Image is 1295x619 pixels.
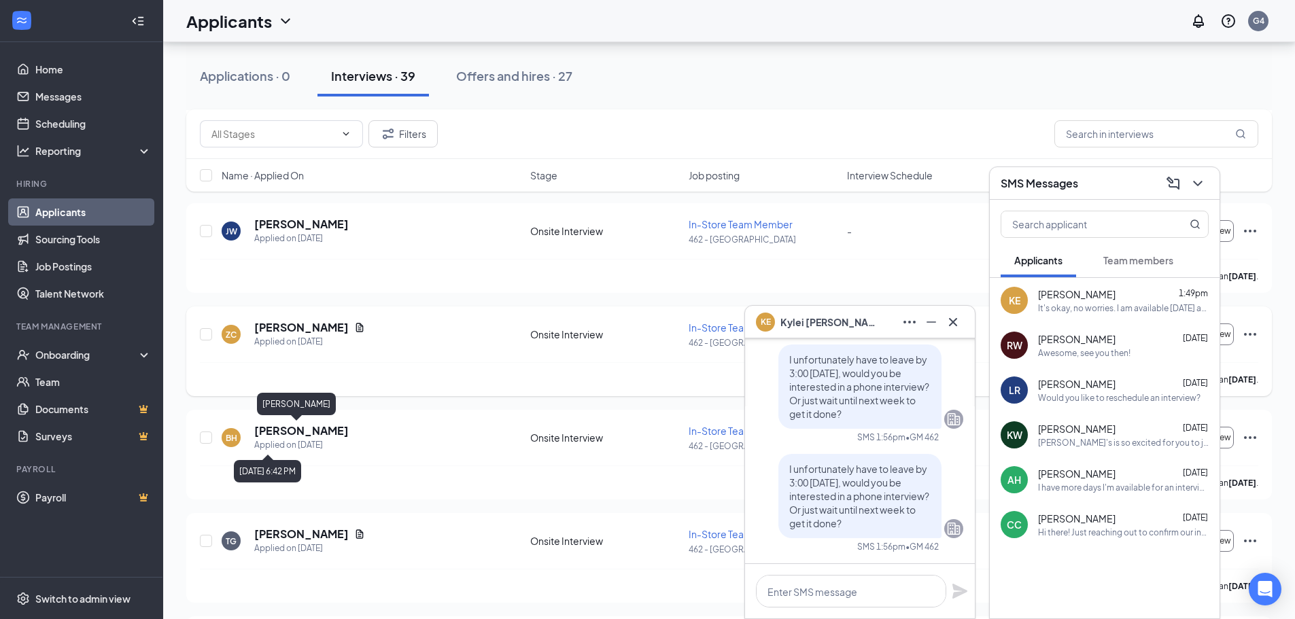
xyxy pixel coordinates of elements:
div: [PERSON_NAME] [257,393,336,415]
span: I unfortunately have to leave by 3:00 [DATE], would you be interested in a phone interview? Or ju... [789,353,929,420]
svg: UserCheck [16,348,30,361]
div: It's okay, no worries. I am available [DATE] around 4? [1038,302,1209,314]
svg: Plane [952,583,968,599]
div: G4 [1253,15,1264,26]
div: [DATE] 6:42 PM [234,460,301,482]
a: Messages [35,83,152,110]
span: Kylei [PERSON_NAME] [780,315,876,330]
svg: Ellipses [1242,429,1258,446]
svg: Company [946,411,962,427]
div: Applied on [DATE] [254,232,349,245]
p: 462 - [GEOGRAPHIC_DATA] [689,234,839,245]
svg: Ellipses [901,314,918,330]
p: 462 - [GEOGRAPHIC_DATA] [689,440,839,452]
span: In-Store Team Member [689,321,793,334]
h5: [PERSON_NAME] [254,423,349,438]
a: Team [35,368,152,395]
svg: Company [946,520,962,537]
svg: Filter [380,126,396,142]
span: Stage [530,169,557,182]
input: All Stages [211,126,335,141]
div: CC [1007,518,1022,531]
span: [DATE] [1183,512,1208,523]
div: BH [226,432,237,444]
div: Reporting [35,144,152,158]
div: TG [226,535,237,547]
svg: Document [354,322,365,333]
div: Onsite Interview [530,224,680,238]
h3: SMS Messages [1001,176,1078,191]
div: Team Management [16,321,149,332]
a: Applicants [35,198,152,226]
h5: [PERSON_NAME] [254,320,349,335]
a: Talent Network [35,280,152,307]
div: [PERSON_NAME]'s is so excited for you to join our team! Do you know anyone else who might be inte... [1038,437,1209,448]
div: SMS 1:56pm [857,541,905,552]
div: Awesome, see you then! [1038,347,1130,359]
span: I unfortunately have to leave by 3:00 [DATE], would you be interested in a phone interview? Or ju... [789,463,929,529]
a: PayrollCrown [35,484,152,511]
a: DocumentsCrown [35,395,152,423]
span: Job posting [689,169,740,182]
div: SMS 1:56pm [857,431,905,443]
b: [DATE] [1228,271,1256,281]
button: ChevronDown [1187,173,1209,194]
div: Applied on [DATE] [254,335,365,349]
svg: WorkstreamLogo [15,14,29,27]
span: In-Store Team Member [689,218,793,230]
svg: ChevronDown [1190,175,1206,192]
span: [DATE] [1183,423,1208,433]
span: [PERSON_NAME] [1038,467,1116,480]
h5: [PERSON_NAME] [254,527,349,542]
span: [PERSON_NAME] [1038,332,1116,346]
span: [DATE] [1183,467,1208,478]
div: Would you like to reschedule an interview? [1038,392,1201,404]
svg: Ellipses [1242,533,1258,549]
span: Team members [1103,254,1173,266]
a: Scheduling [35,110,152,137]
div: Onsite Interview [530,328,680,341]
p: 462 - [GEOGRAPHIC_DATA] [689,337,839,349]
div: Onsite Interview [530,431,680,444]
div: Payroll [16,463,149,475]
input: Search applicant [1001,211,1162,237]
h1: Applicants [186,10,272,33]
div: JW [226,226,237,237]
h5: [PERSON_NAME] [254,217,349,232]
svg: ChevronDown [277,13,294,29]
span: Interview Schedule [847,169,933,182]
button: Ellipses [899,311,920,333]
div: Open Intercom Messenger [1249,573,1281,605]
a: Home [35,56,152,83]
svg: QuestionInfo [1220,13,1237,29]
div: Interviews · 39 [331,67,415,84]
svg: Minimize [923,314,939,330]
a: SurveysCrown [35,423,152,450]
div: I have more days I'm available for an interview [1038,482,1209,493]
input: Search in interviews [1054,120,1258,147]
p: 462 - [GEOGRAPHIC_DATA] [689,544,839,555]
b: [DATE] [1228,581,1256,591]
div: LR [1009,383,1020,397]
svg: Collapse [131,14,145,28]
svg: Notifications [1190,13,1207,29]
span: • GM 462 [905,541,939,552]
span: - [847,225,852,237]
span: [PERSON_NAME] [1038,377,1116,391]
div: ZC [226,329,237,340]
span: [DATE] [1183,378,1208,388]
b: [DATE] [1228,478,1256,488]
span: [PERSON_NAME] [1038,512,1116,525]
span: • GM 462 [905,431,939,443]
a: Sourcing Tools [35,226,152,253]
button: ComposeMessage [1162,173,1184,194]
button: Filter Filters [368,120,438,147]
div: Onsite Interview [530,534,680,548]
div: Hi there! Just reaching out to confirm our interview [DATE] at 3:00 is still on! [1038,527,1209,538]
svg: Document [354,529,365,540]
span: [DATE] [1183,333,1208,343]
span: [PERSON_NAME] [1038,422,1116,436]
div: Applied on [DATE] [254,438,349,452]
svg: Ellipses [1242,326,1258,342]
svg: ChevronDown [341,128,351,139]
